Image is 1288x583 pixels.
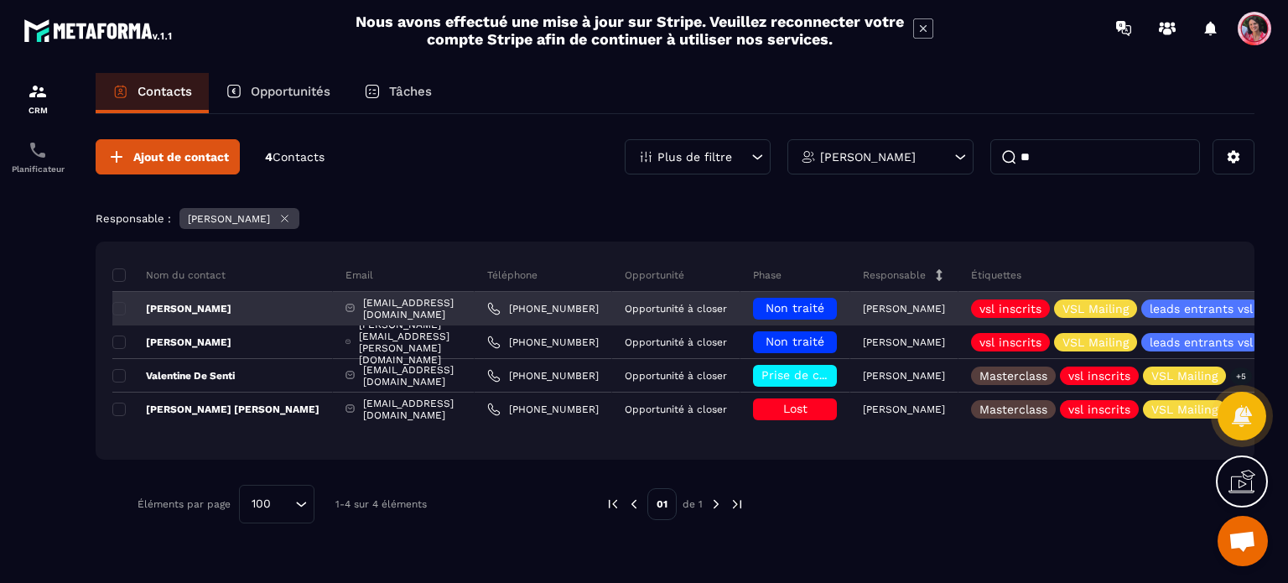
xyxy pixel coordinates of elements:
p: leads entrants vsl [1150,303,1253,315]
a: Contacts [96,73,209,113]
p: VSL Mailing [1062,303,1129,315]
p: 01 [647,488,677,520]
span: Non traité [766,301,824,315]
p: Responsable : [96,212,171,225]
a: [PHONE_NUMBER] [487,336,599,349]
a: Opportunités [209,73,347,113]
p: 1-4 sur 4 éléments [335,498,427,510]
a: schedulerschedulerPlanificateur [4,128,71,186]
p: Responsable [863,268,926,282]
p: Plus de filtre [657,151,732,163]
p: vsl inscrits [979,336,1041,348]
img: next [730,497,745,512]
p: Tâches [389,84,432,99]
p: [PERSON_NAME] [112,302,231,315]
span: Prise de contact effectuée [761,368,917,382]
button: Ajout de contact [96,139,240,174]
p: Éléments par page [138,498,231,510]
p: leads entrants vsl [1150,336,1253,348]
p: Phase [753,268,782,282]
p: vsl inscrits [1068,403,1130,415]
p: VSL Mailing [1151,403,1218,415]
p: [PERSON_NAME] [863,336,945,348]
img: formation [28,81,48,102]
h2: Nous avons effectué une mise à jour sur Stripe. Veuillez reconnecter votre compte Stripe afin de ... [355,13,905,48]
img: prev [605,497,621,512]
p: [PERSON_NAME] [863,370,945,382]
p: Opportunité à closer [625,370,727,382]
a: Tâches [347,73,449,113]
p: CRM [4,106,71,115]
p: [PERSON_NAME] [863,303,945,315]
p: Opportunité à closer [625,303,727,315]
a: formationformationCRM [4,69,71,128]
a: [PHONE_NUMBER] [487,369,599,383]
p: Nom du contact [112,268,226,282]
img: scheduler [28,140,48,160]
p: Valentine De Senti [112,369,235,383]
input: Search for option [277,495,291,513]
a: [PHONE_NUMBER] [487,403,599,416]
span: 100 [246,495,277,513]
p: de 1 [683,497,703,511]
span: Contacts [273,150,325,164]
img: next [709,497,724,512]
p: 4 [265,149,325,165]
p: Étiquettes [971,268,1021,282]
p: vsl inscrits [979,303,1041,315]
p: Planificateur [4,164,71,174]
p: Opportunité à closer [625,336,727,348]
p: Masterclass [979,370,1047,382]
p: Email [345,268,373,282]
a: [PHONE_NUMBER] [487,302,599,315]
p: VSL Mailing [1151,370,1218,382]
p: [PERSON_NAME] [PERSON_NAME] [112,403,319,416]
div: Search for option [239,485,314,523]
p: Contacts [138,84,192,99]
span: Lost [783,402,808,415]
p: +5 [1230,367,1252,385]
p: Opportunités [251,84,330,99]
p: [PERSON_NAME] [188,213,270,225]
span: Non traité [766,335,824,348]
p: Téléphone [487,268,538,282]
p: [PERSON_NAME] [863,403,945,415]
p: [PERSON_NAME] [112,336,231,349]
p: vsl inscrits [1068,370,1130,382]
p: VSL Mailing [1062,336,1129,348]
p: Masterclass [979,403,1047,415]
p: Opportunité [625,268,684,282]
img: logo [23,15,174,45]
div: Ouvrir le chat [1218,516,1268,566]
p: Opportunité à closer [625,403,727,415]
img: prev [626,497,641,512]
p: [PERSON_NAME] [820,151,916,163]
span: Ajout de contact [133,148,229,165]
